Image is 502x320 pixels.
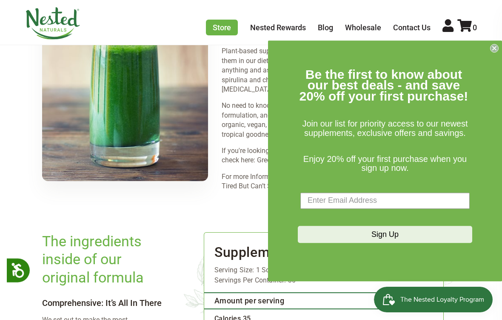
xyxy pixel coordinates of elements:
[457,22,477,31] a: 0
[318,22,333,31] a: Blog
[222,46,456,92] span: Plant-based superfoods really are pretty super and we try to eat a diversity of them in our diets...
[473,22,477,31] span: 0
[206,19,238,35] a: Store
[300,192,470,208] input: Enter Email Address
[222,172,447,189] span: For more Information check out our comprehensive guide on the "Extremely Tired But Can’t Sleep?"
[344,292,443,308] th: % Daily Value
[250,22,306,31] a: Nested Rewards
[204,292,344,308] th: Amount per serving
[25,6,80,39] img: Nested Naturals
[222,146,449,163] span: If you're looking to learn about the Benefits of Greens Powder vs Vegetables, check here: Greens ...
[204,274,443,285] div: Servings Per Container: 30
[222,101,459,137] span: No need to knock yourself out. We’ve done the hard work—all the research, formulation, and sourci...
[299,66,468,102] span: Be the first to know about our best deals - and save 20% off your first purchase!
[204,232,443,264] h3: Supplement Facts
[345,22,381,31] a: Wholesale
[42,231,170,286] h2: The ingredients inside of our original formula
[268,40,502,280] div: FLYOUT Form
[303,153,467,172] span: Enjoy 20% off your first purchase when you sign up now.
[42,297,170,308] h4: Comprehensive: It’s All In There
[298,225,472,242] button: Sign Up
[374,286,493,311] iframe: Button to open loyalty program pop-up
[393,22,431,31] a: Contact Us
[490,43,499,52] button: Close dialog
[204,264,443,274] div: Serving Size: 1 Scoop (8 g)
[302,118,468,137] span: Join our list for priority access to our newest supplements, exclusive offers and savings.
